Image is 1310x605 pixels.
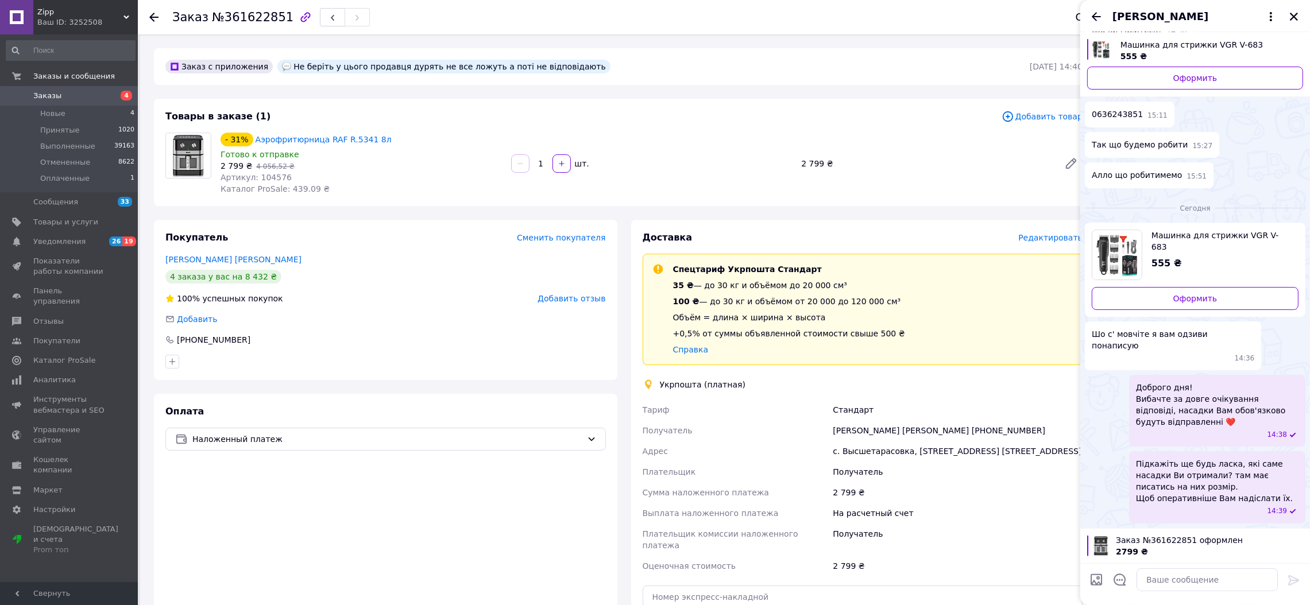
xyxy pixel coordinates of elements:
[643,447,668,456] span: Адрес
[1176,204,1215,214] span: Сегодня
[538,294,605,303] span: Добавить отзыв
[33,217,98,227] span: Товары и услуги
[33,545,118,555] div: Prom топ
[221,150,299,159] span: Готово к отправке
[1092,230,1299,280] a: Посмотреть товар
[33,524,118,556] span: [DEMOGRAPHIC_DATA] и счета
[33,355,95,366] span: Каталог ProSale
[33,455,106,475] span: Кошелек компании
[673,281,694,290] span: 35 ₴
[1092,139,1188,151] span: Так що будемо робити
[1030,62,1083,71] time: [DATE] 14:40
[673,328,905,339] div: +0,5% от суммы объявленной стоимости свыше 500 ₴
[192,433,582,445] span: Наложенный платеж
[166,133,211,178] img: Аэрофритюрница RAF R.5341 8л
[830,482,1085,503] div: 2 799 ₴
[830,441,1085,461] div: с. Высшетарасовка, [STREET_ADDRESS] [STREET_ADDRESS]
[165,293,283,304] div: успешных покупок
[165,111,270,122] span: Товары в заказе (1)
[1112,9,1278,24] button: [PERSON_NAME]
[1002,110,1083,123] span: Добавить товар
[149,11,159,23] div: Вернуться назад
[177,294,200,303] span: 100%
[1112,9,1208,24] span: [PERSON_NAME]
[109,236,122,246] span: 26
[165,270,281,284] div: 4 заказа у вас на 8 432 ₴
[1092,287,1299,310] a: Оформить
[830,400,1085,420] div: Стандарт
[122,236,136,246] span: 19
[673,296,905,307] div: — до 30 кг и объёмом от 20 000 до 120 000 см³
[643,529,798,550] span: Плательщик комиссии наложенного платежа
[130,173,134,184] span: 1
[1267,506,1287,516] span: 14:39 12.09.2025
[1091,39,1111,60] img: 6098569606_w640_h640_mashinka-dlya-strizhki.jpg
[165,255,302,264] a: [PERSON_NAME] [PERSON_NAME]
[1092,328,1254,351] span: Шо с' мовчіте я вам одзиви понаписую
[1085,202,1305,214] div: 12.09.2025
[130,108,134,119] span: 4
[165,60,273,73] div: Заказ с приложения
[172,10,208,24] span: Заказ
[1091,536,1111,556] img: 5574054017_w100_h100_aerofrityurnitsa-raf-r5341.jpg
[282,62,291,71] img: :speech_balloon:
[673,297,700,306] span: 100 ₴
[643,405,670,414] span: Тариф
[1120,39,1294,51] span: Машинка для стрижки VGR V-683
[221,184,330,193] span: Каталог ProSale: 439.09 ₴
[517,233,605,242] span: Сменить покупателя
[33,425,106,445] span: Управление сайтом
[212,10,293,24] span: №361622851
[657,379,749,390] div: Укрпошта (платная)
[33,316,64,327] span: Отзывы
[1151,230,1289,253] span: Машинка для стрижки VGR V-683
[1136,382,1299,428] span: Доброго дня! Вибачте за довге очікування відповіді, насадки Вам обов'язково будуть відправленні ❤️
[1287,10,1301,24] button: Закрыть
[1076,11,1153,23] div: Статус заказа
[33,256,106,277] span: Показатели работы компании
[643,488,770,497] span: Сумма наложенного платежа
[1235,354,1255,363] span: 14:36 12.09.2025
[1136,458,1299,504] span: Підкажіть ще будь ласка, які саме насадки Ви отримали? там має писатись на них розмір. Щоб операт...
[221,161,252,170] span: 2 799 ₴
[33,336,80,346] span: Покупатели
[673,312,905,323] div: Объём = длина × ширина × высота
[165,232,228,243] span: Покупатель
[1120,52,1147,61] span: 555 ₴
[33,485,63,495] span: Маркет
[221,133,253,146] div: - 31%
[40,141,95,152] span: Выполненные
[1092,108,1143,121] span: 0636243851
[33,505,75,515] span: Настройки
[1187,172,1207,181] span: 15:51 11.09.2025
[673,345,709,354] a: Справка
[40,173,90,184] span: Оплаченные
[1087,39,1303,62] a: Посмотреть товар
[33,197,78,207] span: Сообщения
[830,420,1085,441] div: [PERSON_NAME] [PERSON_NAME] [PHONE_NUMBER]
[1116,534,1303,546] span: Заказ №361622851 оформлен
[40,108,65,119] span: Новые
[177,315,217,324] span: Добавить
[256,135,392,144] a: Аэрофритюрница RAF R.5341 8л
[1092,230,1142,280] img: 6098569606_w640_h640_mashinka-dlya-strizhki.jpg
[37,17,138,28] div: Ваш ID: 3252508
[830,503,1085,523] div: На расчетный счет
[1147,111,1168,121] span: 15:11 11.09.2025
[33,236,86,247] span: Уведомления
[830,523,1085,556] div: Получатель
[221,173,292,182] span: Артикул: 104576
[1267,430,1287,440] span: 14:38 12.09.2025
[1060,152,1083,175] a: Редактировать
[33,286,106,307] span: Панель управления
[643,561,736,571] span: Оценочная стоимость
[165,406,204,417] span: Оплата
[1112,572,1127,587] button: Открыть шаблоны ответов
[797,156,1055,172] div: 2 799 ₴
[176,334,252,346] div: [PHONE_NUMBER]
[118,197,132,207] span: 33
[830,556,1085,576] div: 2 799 ₴
[572,158,590,169] div: шт.
[1116,547,1148,556] span: 2799 ₴
[121,91,132,100] span: 4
